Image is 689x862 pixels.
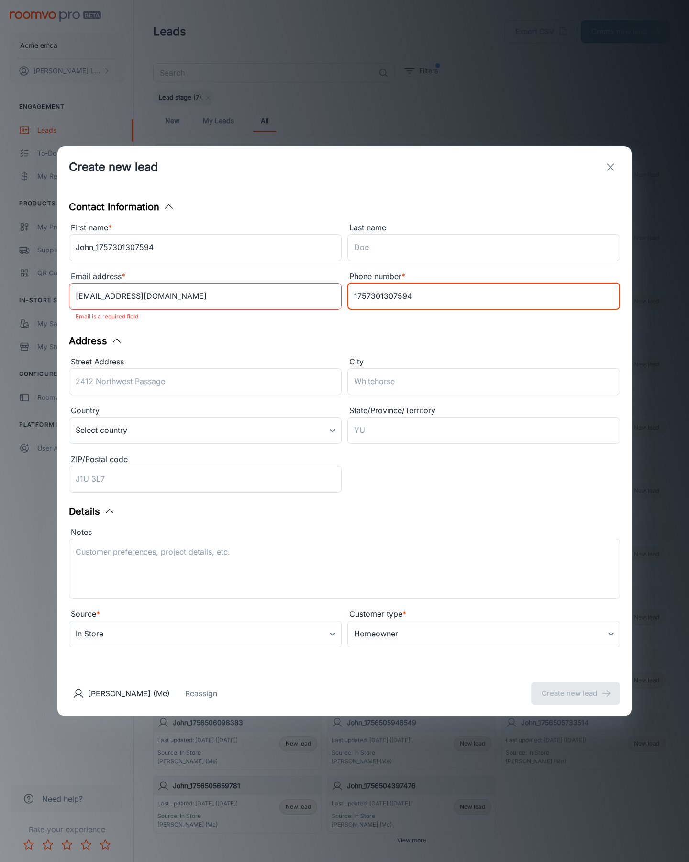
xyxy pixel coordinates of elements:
button: Reassign [185,688,217,699]
div: Notes [69,526,620,539]
input: myname@example.com [69,283,342,310]
button: exit [601,158,620,177]
div: Select country [69,417,342,444]
p: Email is a required field [76,311,335,322]
div: In Store [69,621,342,647]
input: Doe [347,234,620,261]
input: John [69,234,342,261]
div: Email address [69,271,342,283]
input: YU [347,417,620,444]
div: Last name [347,222,620,234]
button: Contact Information [69,200,175,214]
div: Street Address [69,356,342,368]
div: Source [69,608,342,621]
div: First name [69,222,342,234]
div: Homeowner [347,621,620,647]
div: ZIP/Postal code [69,454,342,466]
input: Whitehorse [347,368,620,395]
div: State/Province/Territory [347,405,620,417]
input: +1 439-123-4567 [347,283,620,310]
button: Details [69,504,115,519]
button: Address [69,334,122,348]
input: J1U 3L7 [69,466,342,493]
div: Customer type [347,608,620,621]
p: [PERSON_NAME] (Me) [88,688,170,699]
div: Country [69,405,342,417]
input: 2412 Northwest Passage [69,368,342,395]
h1: Create new lead [69,159,158,176]
div: Phone number [347,271,620,283]
div: City [347,356,620,368]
